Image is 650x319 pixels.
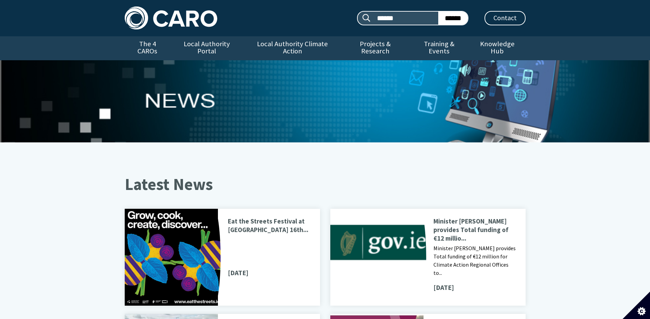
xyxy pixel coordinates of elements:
span: [DATE] [433,282,454,293]
a: Contact [485,11,526,25]
a: Local Authority Climate Action [244,36,341,60]
a: Projects & Research [341,36,409,60]
a: Eat the Streets Festival at [GEOGRAPHIC_DATA] 16th... [DATE] [125,209,320,306]
p: Minister [PERSON_NAME] provides Total funding of €12 million for Climate Action Regional Offices ... [433,244,517,277]
span: [DATE] [228,268,248,278]
a: Knowledge Hub [469,36,525,60]
p: Eat the Streets Festival at [GEOGRAPHIC_DATA] 16th... [228,217,312,235]
p: Minister [PERSON_NAME] provides Total funding of €12 millio... [433,217,517,243]
a: Minister [PERSON_NAME] provides Total funding of €12 millio... Minister [PERSON_NAME] provides To... [330,209,526,306]
a: Training & Events [409,36,469,60]
img: Caro logo [125,7,217,29]
a: Local Authority Portal [170,36,244,60]
h2: Latest News [125,175,526,193]
button: Set cookie preferences [623,292,650,319]
a: The 4 CAROs [125,36,170,60]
